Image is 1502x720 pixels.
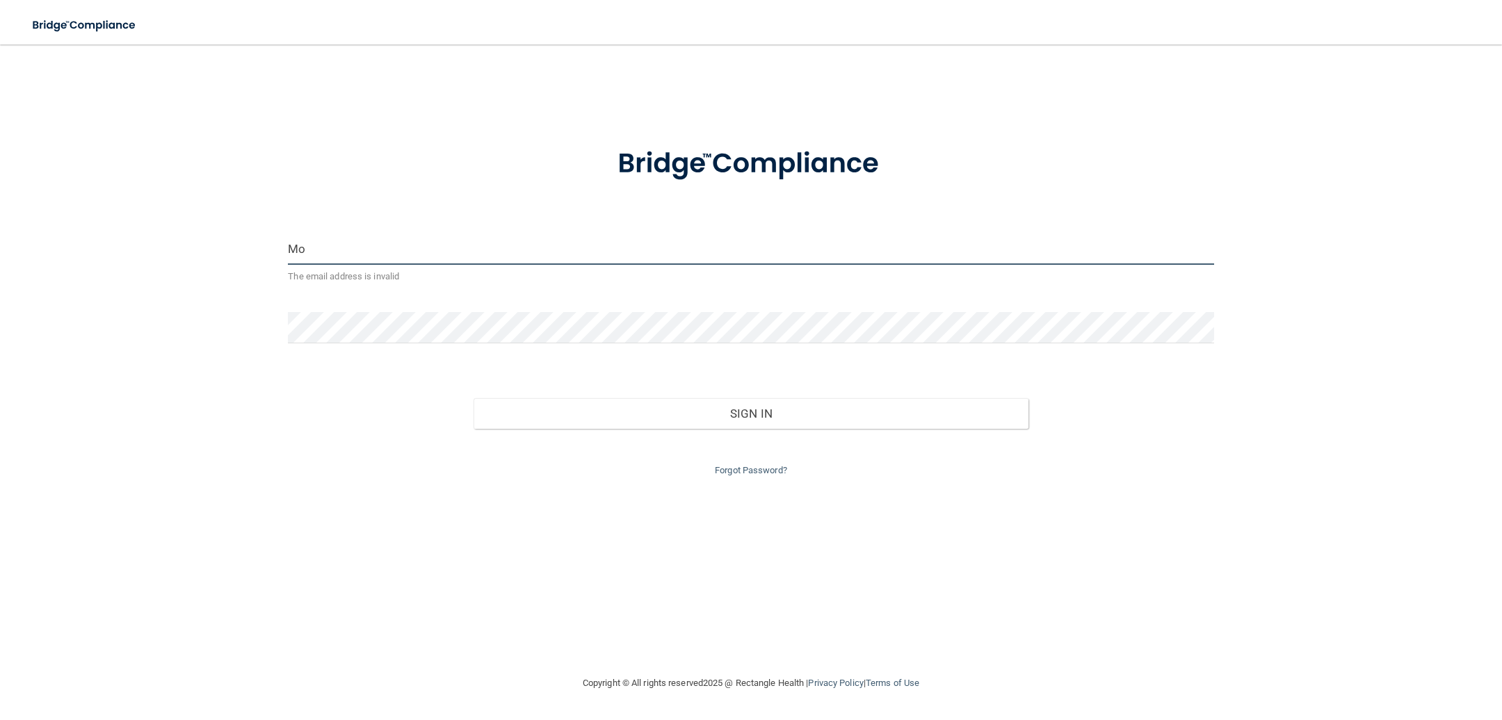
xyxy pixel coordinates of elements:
p: The email address is invalid [288,268,1213,285]
img: bridge_compliance_login_screen.278c3ca4.svg [589,128,913,200]
a: Forgot Password? [715,465,787,475]
input: Email [288,234,1213,265]
a: Terms of Use [866,678,919,688]
img: bridge_compliance_login_screen.278c3ca4.svg [21,11,149,40]
iframe: Drift Widget Chat Controller [1262,622,1485,677]
div: Copyright © All rights reserved 2025 @ Rectangle Health | | [497,661,1005,705]
a: Privacy Policy [808,678,863,688]
button: Sign In [474,398,1029,429]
